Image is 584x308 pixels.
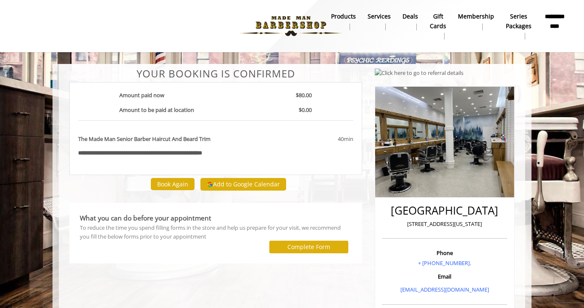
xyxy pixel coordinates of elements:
b: Amount paid now [119,91,164,99]
b: Membership [458,12,494,21]
h3: Email [384,273,505,279]
div: To reduce the time you spend filling forms in the store and help us prepare for your visit, we re... [80,223,352,241]
b: The Made Man Senior Barber Haircut And Beard Trim [78,135,210,143]
a: Gift cardsgift cards [424,11,452,42]
h3: Phone [384,250,505,256]
a: MembershipMembership [452,11,500,32]
a: DealsDeals [397,11,424,32]
a: Productsproducts [325,11,362,32]
button: Complete Form [269,241,348,253]
b: $80.00 [296,91,312,99]
img: Made Man Barbershop logo [233,3,349,49]
a: + [PHONE_NUMBER]. [418,259,471,267]
b: Series packages [506,12,531,31]
a: [EMAIL_ADDRESS][DOMAIN_NAME] [400,286,489,293]
b: What you can do before your appointment [80,213,211,223]
img: Click here to go to referral details [375,69,463,77]
b: Services [368,12,391,21]
b: Deals [402,12,418,21]
b: $0.00 [299,106,312,114]
button: Book Again [151,178,195,190]
b: products [331,12,356,21]
center: Your Booking is confirmed [69,68,362,79]
p: [STREET_ADDRESS][US_STATE] [384,220,505,228]
a: ServicesServices [362,11,397,32]
div: 40min [270,135,353,143]
label: Complete Form [287,244,330,250]
button: Add to Google Calendar [200,178,286,191]
b: gift cards [430,12,446,31]
b: Amount to be paid at location [119,106,194,114]
h2: [GEOGRAPHIC_DATA] [384,204,505,217]
a: Series packagesSeries packages [500,11,537,42]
